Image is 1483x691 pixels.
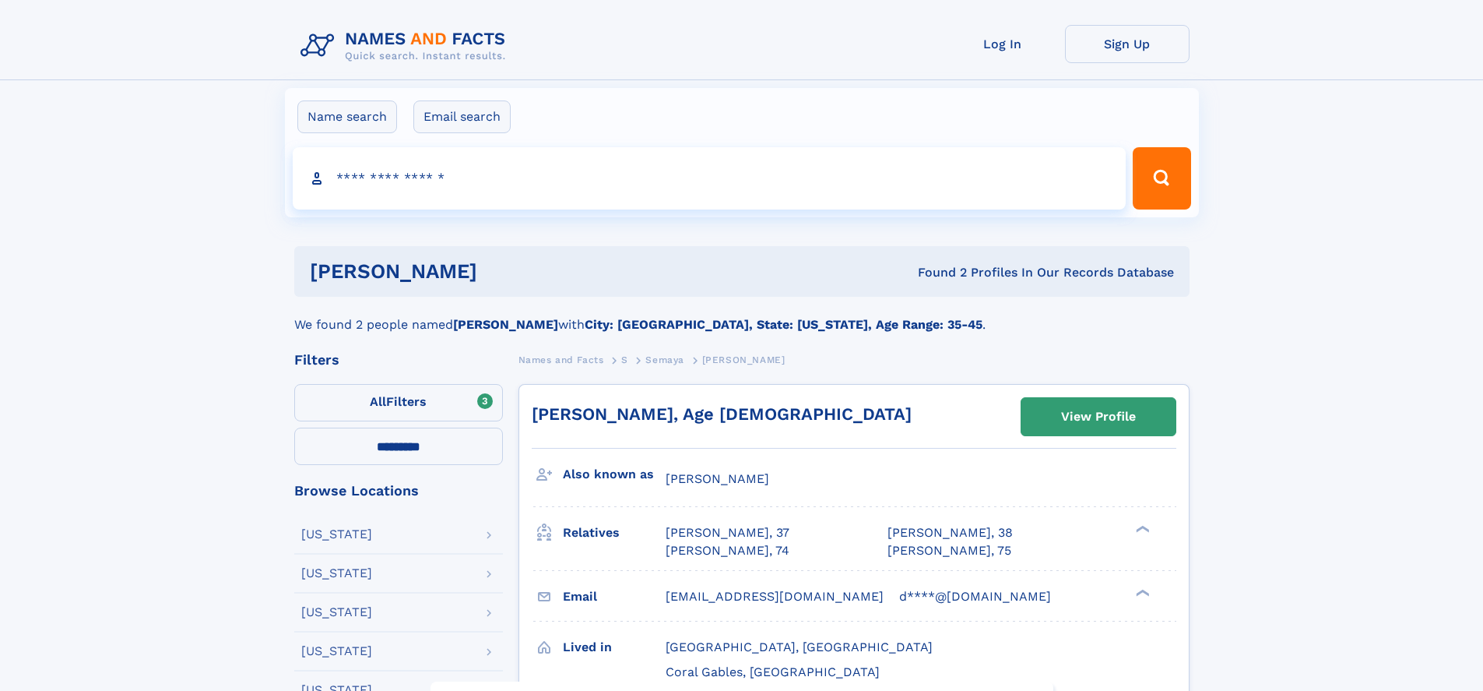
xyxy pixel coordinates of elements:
div: View Profile [1061,399,1136,435]
div: [US_STATE] [301,567,372,580]
label: Email search [413,100,511,133]
a: [PERSON_NAME], 74 [666,542,789,559]
a: [PERSON_NAME], 38 [887,524,1013,541]
span: [PERSON_NAME] [702,354,785,365]
span: [PERSON_NAME] [666,471,769,486]
a: S [621,350,628,369]
a: Sign Up [1065,25,1190,63]
a: [PERSON_NAME], 75 [887,542,1011,559]
a: Names and Facts [518,350,604,369]
a: Log In [940,25,1065,63]
span: [EMAIL_ADDRESS][DOMAIN_NAME] [666,589,884,604]
h3: Email [563,583,666,610]
span: All [370,394,386,409]
a: [PERSON_NAME], Age [DEMOGRAPHIC_DATA] [532,404,912,424]
b: [PERSON_NAME] [453,317,558,332]
span: Semaya [645,354,684,365]
h3: Relatives [563,520,666,546]
a: View Profile [1021,398,1176,435]
button: Search Button [1133,147,1190,210]
div: Browse Locations [294,484,503,498]
div: Found 2 Profiles In Our Records Database [698,264,1174,281]
h3: Lived in [563,634,666,661]
div: [US_STATE] [301,645,372,658]
a: [PERSON_NAME], 37 [666,524,789,541]
div: Filters [294,353,503,367]
a: Semaya [645,350,684,369]
div: We found 2 people named with . [294,297,1190,334]
label: Name search [297,100,397,133]
label: Filters [294,384,503,421]
span: S [621,354,628,365]
img: Logo Names and Facts [294,25,518,67]
div: ❯ [1132,587,1151,598]
h3: Also known as [563,461,666,488]
div: ❯ [1132,524,1151,534]
b: City: [GEOGRAPHIC_DATA], State: [US_STATE], Age Range: 35-45 [585,317,982,332]
div: [US_STATE] [301,606,372,619]
span: Coral Gables, [GEOGRAPHIC_DATA] [666,665,880,679]
h1: [PERSON_NAME] [310,262,698,281]
div: [US_STATE] [301,528,372,541]
input: search input [293,147,1126,210]
span: [GEOGRAPHIC_DATA], [GEOGRAPHIC_DATA] [666,640,933,654]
